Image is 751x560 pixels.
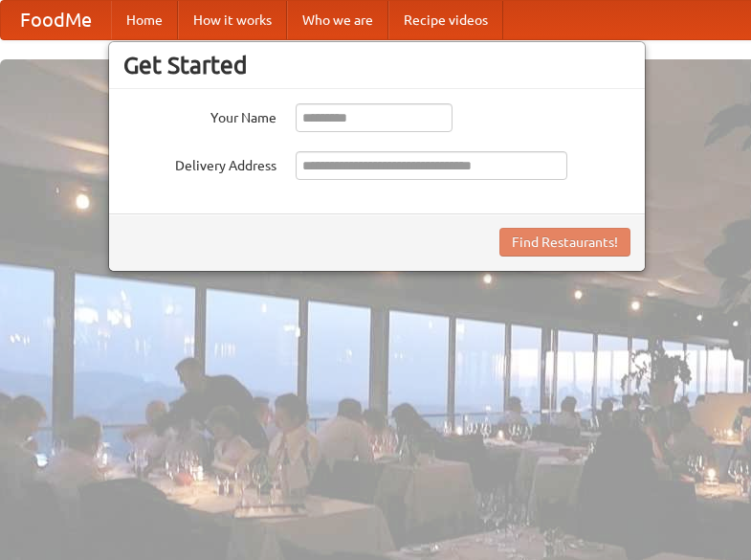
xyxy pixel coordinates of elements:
[111,1,178,39] a: Home
[123,103,276,127] label: Your Name
[123,51,630,79] h3: Get Started
[178,1,287,39] a: How it works
[123,151,276,175] label: Delivery Address
[1,1,111,39] a: FoodMe
[287,1,388,39] a: Who we are
[499,228,630,257] button: Find Restaurants!
[388,1,503,39] a: Recipe videos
